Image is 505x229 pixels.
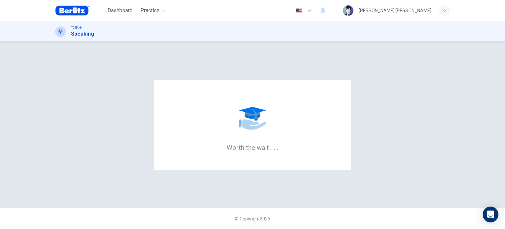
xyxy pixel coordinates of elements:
span: Practice [140,7,159,14]
h1: Speaking [71,30,94,38]
span: © Copyright 2025 [235,216,270,221]
div: Open Intercom Messenger [483,207,498,222]
span: TOEFL® [71,25,82,30]
img: en [295,8,303,13]
h6: Worth the wait [227,143,279,152]
img: Berlitz Brasil logo [55,4,90,17]
a: Berlitz Brasil logo [55,4,105,17]
button: Dashboard [105,5,135,16]
h6: . [270,141,272,152]
span: Dashboard [108,7,132,14]
img: Profile picture [343,5,353,16]
h6: . [273,141,276,152]
h6: . [277,141,279,152]
button: Practice [138,5,168,16]
div: [PERSON_NAME] [PERSON_NAME] [359,7,431,14]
